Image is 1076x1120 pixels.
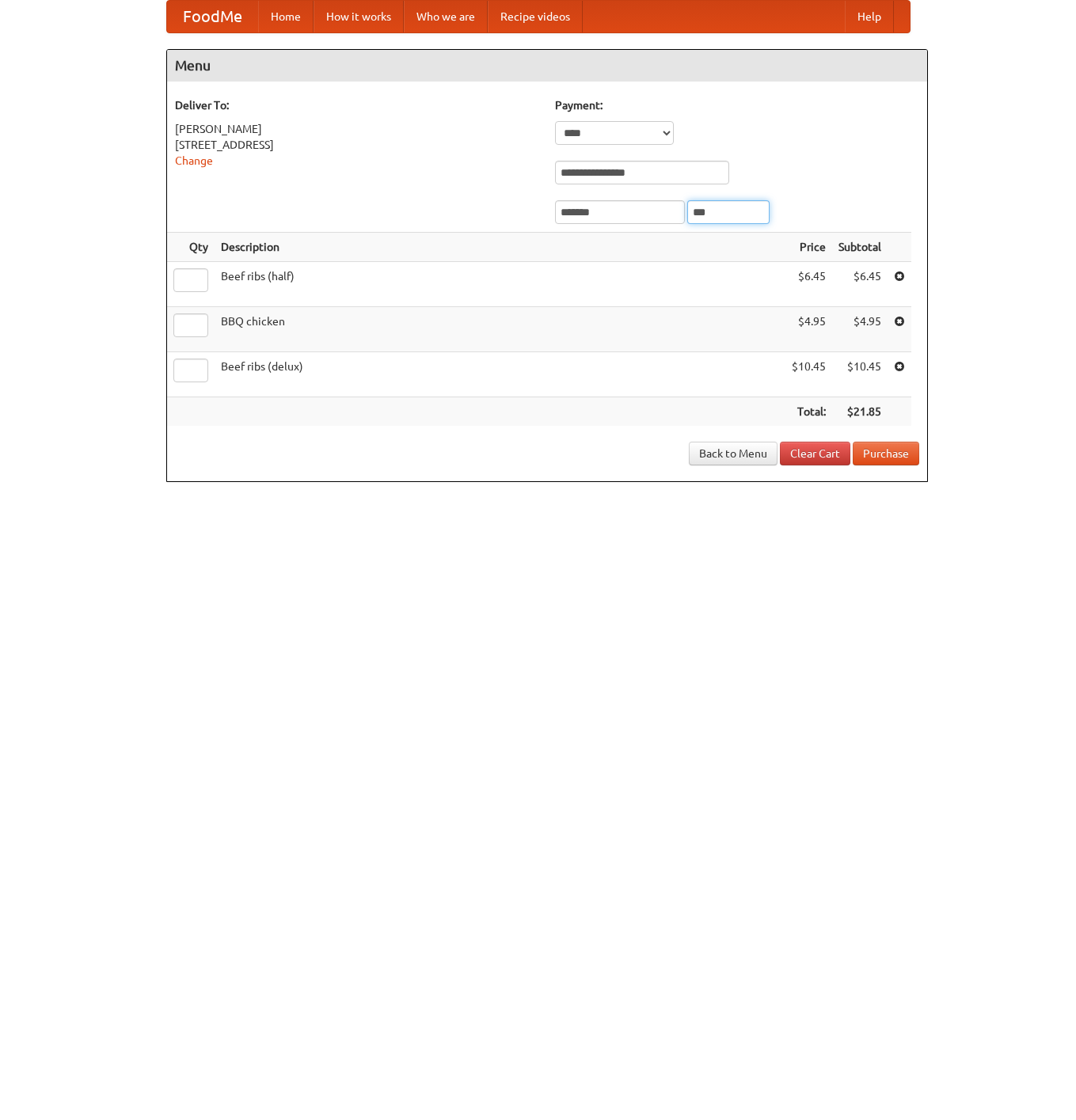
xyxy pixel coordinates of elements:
td: $4.95 [785,307,832,352]
h5: Payment: [555,97,919,113]
th: Description [215,233,785,262]
div: [STREET_ADDRESS] [175,137,539,153]
a: Change [175,154,213,167]
th: Qty [167,233,215,262]
td: $10.45 [785,352,832,397]
td: $10.45 [832,352,888,397]
th: Subtotal [832,233,888,262]
td: $6.45 [785,262,832,307]
td: $6.45 [832,262,888,307]
a: Recipe videos [488,1,583,32]
div: [PERSON_NAME] [175,121,539,137]
td: Beef ribs (half) [215,262,785,307]
h5: Deliver To: [175,97,539,113]
a: FoodMe [167,1,258,32]
a: Back to Menu [689,442,778,465]
a: Who we are [404,1,488,32]
h4: Menu [167,50,927,82]
td: BBQ chicken [215,307,785,352]
a: Help [845,1,894,32]
a: Clear Cart [780,442,850,465]
th: Price [785,233,832,262]
th: $21.85 [832,397,888,427]
td: $4.95 [832,307,888,352]
a: How it works [314,1,404,32]
button: Purchase [853,442,919,465]
td: Beef ribs (delux) [215,352,785,397]
th: Total: [785,397,832,427]
a: Home [258,1,314,32]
